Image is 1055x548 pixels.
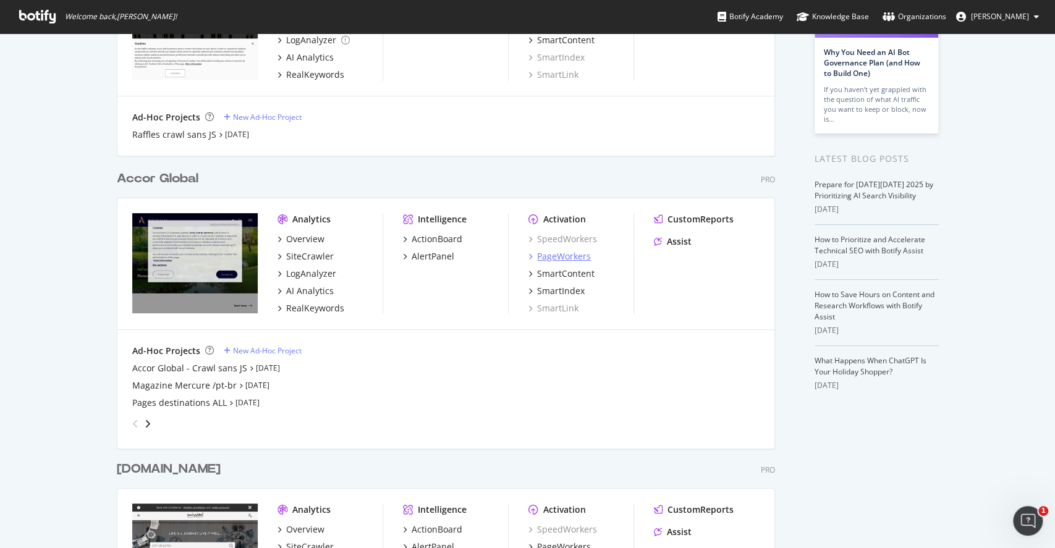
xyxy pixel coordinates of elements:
span: Welcome back, [PERSON_NAME] ! [65,12,177,22]
a: New Ad-Hoc Project [224,345,302,356]
div: ActionBoard [412,233,462,245]
div: [DATE] [815,204,939,215]
a: SmartLink [528,69,578,81]
a: ActionBoard [403,523,462,536]
a: Assist [654,526,692,538]
div: ActionBoard [412,523,462,536]
a: CustomReports [654,213,734,226]
div: AI Analytics [286,51,334,64]
a: [DATE] [225,129,249,140]
div: angle-left [127,414,143,434]
div: Analytics [292,213,331,226]
a: Pages destinations ALL [132,397,227,409]
a: SpeedWorkers [528,523,597,536]
iframe: Intercom live chat [1013,506,1043,536]
div: Assist [667,235,692,248]
a: RealKeywords [278,302,344,314]
div: CustomReports [667,504,734,516]
a: [DATE] [235,397,260,408]
div: SmartIndex [537,285,585,297]
a: [DATE] [256,363,280,373]
div: Botify Academy [718,11,783,23]
a: RealKeywords [278,69,344,81]
div: AlertPanel [412,250,454,263]
a: [DOMAIN_NAME] [117,460,226,478]
a: AlertPanel [403,250,454,263]
span: Vimala Ngonekeo [971,11,1029,22]
div: LogAnalyzer [286,268,336,280]
a: AI Analytics [278,285,334,297]
a: What Happens When ChatGPT Is Your Holiday Shopper? [815,355,926,377]
div: AI Analytics [286,285,334,297]
a: ActionBoard [403,233,462,245]
a: How to Save Hours on Content and Research Workflows with Botify Assist [815,289,934,322]
div: [DOMAIN_NAME] [117,460,221,478]
a: Magazine Mercure /pt-br [132,379,237,392]
div: [DATE] [815,259,939,270]
a: Raffles crawl sans JS [132,129,216,141]
div: Activation [543,504,586,516]
div: LogAnalyzer [286,34,336,46]
div: Intelligence [418,504,467,516]
div: SiteCrawler [286,250,334,263]
div: Ad-Hoc Projects [132,111,200,124]
div: New Ad-Hoc Project [233,112,302,122]
div: Overview [286,233,324,245]
a: CustomReports [654,504,734,516]
div: SmartContent [537,268,595,280]
div: If you haven’t yet grappled with the question of what AI traffic you want to keep or block, now is… [824,85,929,124]
a: Overview [278,523,324,536]
div: Pro [761,465,775,475]
a: How to Prioritize and Accelerate Technical SEO with Botify Assist [815,234,925,256]
a: Prepare for [DATE][DATE] 2025 by Prioritizing AI Search Visibility [815,179,933,201]
div: Assist [667,526,692,538]
span: 1 [1038,506,1048,516]
a: Why You Need an AI Bot Governance Plan (and How to Build One) [824,47,920,78]
div: Accor Global [117,170,198,188]
a: New Ad-Hoc Project [224,112,302,122]
a: SmartContent [528,34,595,46]
div: Organizations [883,11,946,23]
a: Assist [654,235,692,248]
a: SmartLink [528,302,578,314]
div: [DATE] [815,325,939,336]
div: Ad-Hoc Projects [132,345,200,357]
div: SmartContent [537,34,595,46]
div: PageWorkers [537,250,591,263]
button: [PERSON_NAME] [946,7,1049,27]
a: SmartIndex [528,285,585,297]
div: Analytics [292,504,331,516]
div: [DATE] [815,380,939,391]
div: Accor Global - Crawl sans JS [132,362,247,374]
div: Intelligence [418,213,467,226]
div: angle-right [143,418,152,430]
div: Pro [761,174,775,185]
a: SiteCrawler [278,250,334,263]
div: RealKeywords [286,69,344,81]
a: AI Analytics [278,51,334,64]
div: New Ad-Hoc Project [233,345,302,356]
div: Latest Blog Posts [815,152,939,166]
a: SmartIndex [528,51,585,64]
a: SpeedWorkers [528,233,597,245]
a: LogAnalyzer [278,268,336,280]
a: LogAnalyzer [278,34,350,46]
img: all.accor.com [132,213,258,313]
div: CustomReports [667,213,734,226]
a: PageWorkers [528,250,591,263]
div: RealKeywords [286,302,344,314]
div: Knowledge Base [797,11,869,23]
div: Activation [543,213,586,226]
a: [DATE] [245,380,269,390]
a: SmartContent [528,268,595,280]
a: Accor Global [117,170,203,188]
div: Overview [286,523,324,536]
